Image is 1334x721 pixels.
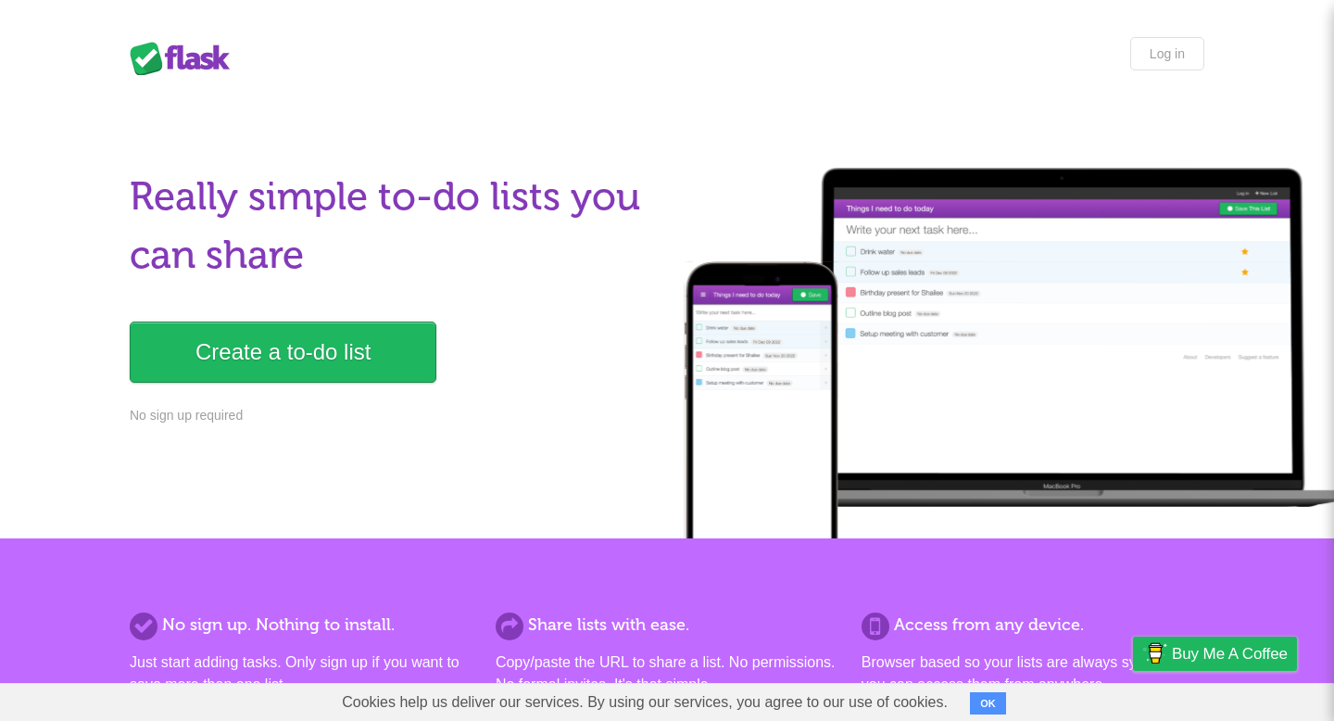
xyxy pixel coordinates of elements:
[1130,37,1204,70] a: Log in
[1172,638,1288,670] span: Buy me a coffee
[130,613,472,638] h2: No sign up. Nothing to install.
[1133,637,1297,671] a: Buy me a coffee
[130,406,656,425] p: No sign up required
[130,42,241,75] div: Flask Lists
[130,651,472,696] p: Just start adding tasks. Only sign up if you want to save more than one list.
[496,651,838,696] p: Copy/paste the URL to share a list. No permissions. No formal invites. It's that simple.
[130,168,656,285] h1: Really simple to-do lists you can share
[970,692,1006,715] button: OK
[496,613,838,638] h2: Share lists with ease.
[130,322,436,383] a: Create a to-do list
[862,651,1204,696] p: Browser based so your lists are always synced and you can access them from anywhere.
[1142,638,1167,669] img: Buy me a coffee
[323,684,966,721] span: Cookies help us deliver our services. By using our services, you agree to our use of cookies.
[862,613,1204,638] h2: Access from any device.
